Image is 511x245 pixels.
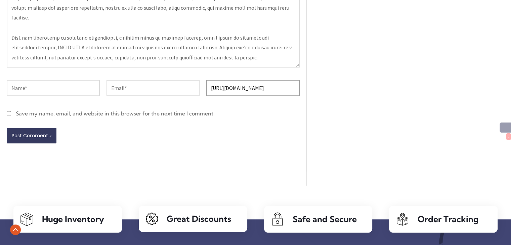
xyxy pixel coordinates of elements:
[418,214,478,224] span: Order Tracking
[206,80,299,96] input: Website
[7,128,56,143] input: Post Comment »
[16,110,215,117] label: Save my name, email, and website in this browser for the next time I comment.
[107,80,200,96] input: Email*
[42,214,104,224] span: Huge Inventory
[506,133,511,140] button: X
[167,213,231,224] span: Great Discounts
[293,214,357,224] span: Safe and Secure
[7,80,100,96] input: Name*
